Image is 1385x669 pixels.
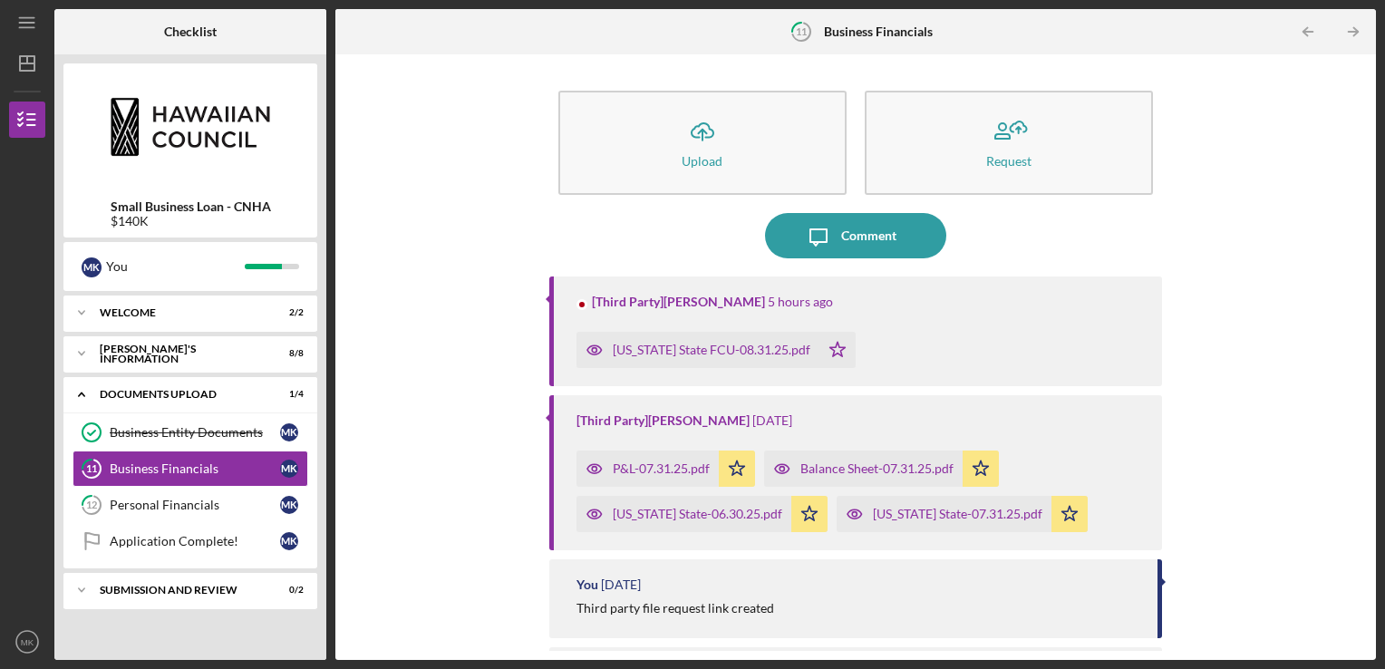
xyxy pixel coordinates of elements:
div: DOCUMENTS UPLOAD [100,389,258,400]
button: Balance Sheet-07.31.25.pdf [764,451,999,487]
div: SUBMISSION AND REVIEW [100,585,258,596]
div: 2 / 2 [271,307,304,318]
text: MK [21,637,34,647]
b: Checklist [164,24,217,39]
div: Business Financials [110,461,280,476]
div: M K [82,257,102,277]
div: Business Entity Documents [110,425,280,440]
div: 1 / 4 [271,389,304,400]
a: [PERSON_NAME] [663,294,765,309]
div: You [576,577,598,592]
button: [US_STATE] State-06.30.25.pdf [576,496,828,532]
div: Request [986,154,1031,168]
div: Upload [682,154,722,168]
button: Request [865,91,1153,195]
a: 12Personal FinancialsMK [73,487,308,523]
button: [US_STATE] State-07.31.25.pdf [837,496,1088,532]
tspan: 11 [86,463,97,475]
div: [US_STATE] State-06.30.25.pdf [613,507,782,521]
div: 8 / 8 [271,348,304,359]
div: [US_STATE] State-07.31.25.pdf [873,507,1042,521]
button: P&L-07.31.25.pdf [576,451,755,487]
button: Upload [558,91,847,195]
div: Application Complete! [110,534,280,548]
div: P&L-07.31.25.pdf [613,461,710,476]
button: MK [9,624,45,660]
div: [PERSON_NAME]'S INFORMATION [100,344,258,364]
button: Comment [765,213,946,258]
div: You [106,251,245,282]
div: Balance Sheet-07.31.25.pdf [800,461,954,476]
time: 2025-08-08 22:16 [601,577,641,592]
b: Small Business Loan - CNHA [111,199,271,214]
a: Business Entity DocumentsMK [73,414,308,451]
tspan: 12 [86,499,97,511]
div: Personal Financials [110,498,280,512]
div: M K [280,423,298,441]
div: [Third Party] [576,413,750,428]
img: Product logo [63,73,317,181]
div: [US_STATE] State FCU-08.31.25.pdf [613,343,810,357]
b: Business Financials [824,24,933,39]
tspan: 11 [796,25,807,37]
a: 11Business FinancialsMK [73,451,308,487]
a: Application Complete!MK [73,523,308,559]
time: 2025-09-16 13:18 [768,295,833,309]
div: M K [280,532,298,550]
div: [Third Party] [592,295,765,309]
div: M K [280,496,298,514]
div: M K [280,460,298,478]
time: 2025-08-11 16:48 [752,413,792,428]
a: [PERSON_NAME] [648,412,750,428]
div: WELCOME [100,307,258,318]
button: [US_STATE] State FCU-08.31.25.pdf [576,332,856,368]
div: 0 / 2 [271,585,304,596]
div: Third party file request link created [576,601,774,616]
div: Comment [841,213,896,258]
div: $140K [111,214,271,228]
